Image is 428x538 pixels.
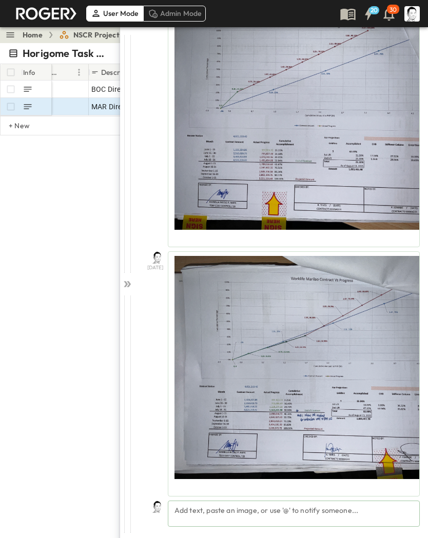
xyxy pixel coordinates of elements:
p: Description [101,67,139,77]
span: [DATE] [147,264,164,272]
img: Profile Picture [151,501,164,513]
p: Last Email Date [47,67,60,77]
img: Profile Picture [404,6,420,22]
div: Info [23,58,35,87]
div: User Mode [86,6,143,21]
a: Home [23,30,43,40]
span: BOC Direct Worklife [91,84,157,94]
span: MAR Direct Worklife [91,102,158,112]
p: + New [9,121,15,131]
div: Add text, paste an image, or use '@' to notify someone... [168,501,420,527]
button: Sort [62,67,73,78]
h6: 20 [371,6,378,14]
nav: breadcrumbs [23,30,250,40]
button: Menu [73,66,85,78]
span: NSCR Project [73,30,120,40]
div: Admin Mode [143,6,206,21]
div: Info [21,64,52,81]
p: Horigome Task List [23,46,109,61]
p: 30 [390,6,397,14]
img: Profile Picture [151,251,164,264]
